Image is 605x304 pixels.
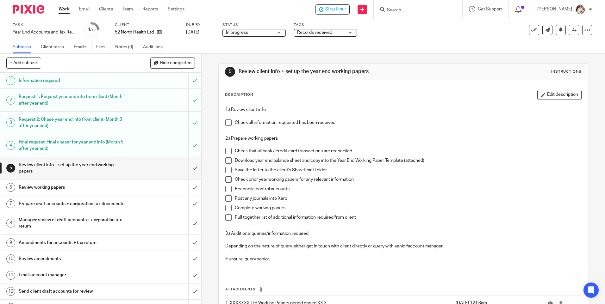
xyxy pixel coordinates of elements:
[235,119,581,126] p: Check all information requested has been received
[6,199,15,208] div: 7
[235,214,581,221] p: Pull together list of additional information required from client
[19,287,128,296] h1: Send client draft accounts for review
[115,29,154,35] p: 52 North Health Ltd
[325,6,346,13] span: Stop timer
[551,69,582,74] div: Instructions
[142,6,158,12] a: Reports
[168,6,184,12] a: Settings
[225,67,235,77] div: 5
[225,135,581,142] p: 2.) Prepare working papers
[6,238,15,247] div: 9
[87,26,96,33] div: 4
[115,22,178,27] label: Client
[19,183,128,192] h1: Review working papers
[235,148,581,154] p: Check that all bank / credit card transactions are reconciled
[6,76,15,85] div: 1
[478,7,502,11] span: Get Support
[19,238,128,247] h1: Amendments for accounts + tax return
[6,271,15,280] div: 11
[225,249,581,262] p: If unsure, query senior.
[225,237,581,250] p: Depending on the nature of query, either get in touch with client directly or query with senior/a...
[59,6,70,12] a: Work
[225,288,256,291] span: Attachments
[19,215,128,231] h1: Manager review of draft accounts + corporation tax return
[315,4,350,15] div: 52 North Health Ltd - Year End Accounts and Tax Return
[186,22,215,27] label: Due by
[96,41,110,53] a: Files
[6,141,15,150] div: 4
[19,115,128,131] h1: Request 2: Chase year end info from client (Month 3 after year end)
[226,30,248,35] span: In progress
[160,61,191,66] span: Hide completed
[386,8,443,13] input: Search
[122,6,133,12] a: Team
[575,4,585,15] img: Kayleigh%20Henson.jpeg
[19,160,128,176] h1: Review client info + set up the year end working papers
[235,157,581,164] p: Download year end balance sheet and copy into the Year End Working Paper Template (attached)
[90,28,96,32] small: /17
[235,167,581,173] p: Save the latter to the client's SharePoint folder
[297,30,332,35] span: Records received
[294,22,357,27] label: Tags
[225,230,581,237] p: 3.) Additional queries/information required
[225,106,581,113] p: 1.) Review client info
[239,68,417,75] h1: Review client info + set up the year end working papers
[13,29,76,35] div: Year End Accounts and Tax Return
[6,219,15,228] div: 8
[235,186,581,192] p: Reconcile control accounts
[115,41,138,53] a: Notes (0)
[150,58,195,68] button: Hide completed
[13,5,44,14] img: Pixie
[19,76,128,85] h1: Information required
[19,270,128,280] h1: Email account manager
[74,41,91,53] a: Emails
[6,118,15,127] div: 3
[537,6,572,12] p: [PERSON_NAME]
[6,254,15,263] div: 10
[19,254,128,264] h1: Review amendments
[143,41,167,53] a: Audit logs
[19,199,128,209] h1: Prepare draft accounts + corporation tax documents
[13,41,36,53] a: Subtasks
[99,6,113,12] a: Clients
[6,96,15,105] div: 2
[6,287,15,296] div: 12
[19,137,128,154] h1: Final request: Final chaser for year end info (Month 5 after year end)
[235,176,581,183] p: Check prior year working papers for any relevant information
[6,183,15,192] div: 6
[222,22,286,27] label: Status
[79,6,90,12] a: Email
[6,164,15,173] div: 5
[13,22,76,27] label: Task
[6,58,41,68] button: + Add subtask
[235,205,581,211] p: Complete working papers
[19,92,128,108] h1: Request 1: Request year end info from client (Month 1 after year end)
[537,90,582,100] button: Edit description
[225,92,253,97] p: Description
[235,195,581,202] p: Post any journals into Xero
[41,41,69,53] a: Client tasks
[186,30,199,34] span: [DATE]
